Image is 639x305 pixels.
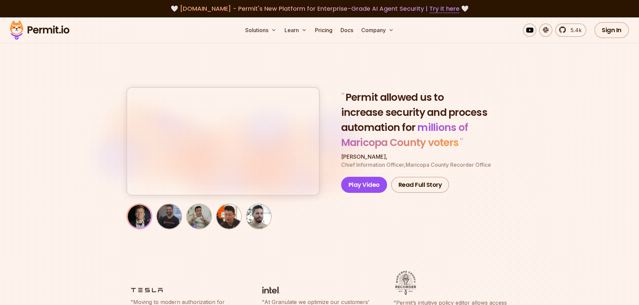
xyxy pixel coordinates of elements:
[130,286,163,294] img: logo
[243,23,279,37] button: Solutions
[128,205,151,228] img: Nate Young
[341,177,387,193] button: Play Video
[7,19,72,42] img: Permit logo
[429,4,460,13] a: Try it here
[338,23,356,37] a: Docs
[262,286,280,294] img: logo
[16,4,623,13] div: 🤍 🤍
[391,177,449,193] a: Read Full Story
[282,23,310,37] button: Learn
[393,271,418,295] img: logo
[359,23,396,37] button: Company
[341,161,491,168] span: Chief Information Officer , Maricopa County Recorder Office
[555,23,586,37] a: 5.4k
[341,153,387,160] span: [PERSON_NAME] ,
[341,90,345,104] span: "
[341,90,487,135] span: Permit allowed us to increase security and process automation for
[594,22,629,38] a: Sign In
[341,120,468,150] span: millions of Maricopa County voters
[567,26,582,34] span: 5.4k
[459,135,463,150] span: "
[180,4,460,13] span: [DOMAIN_NAME] - Permit's New Platform for Enterprise-Grade AI Agent Security |
[312,23,335,37] a: Pricing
